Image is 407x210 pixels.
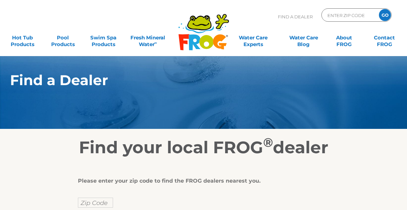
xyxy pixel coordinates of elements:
input: Zip Code Form [327,10,372,20]
div: Please enter your zip code to find the FROG dealers nearest you. [78,178,324,184]
a: Water CareExperts [228,31,279,44]
a: ContactFROG [369,31,400,44]
input: GO [379,9,391,21]
sup: ∞ [155,40,157,45]
a: Hot TubProducts [7,31,38,44]
a: AboutFROG [328,31,360,44]
h1: Find a Dealer [10,72,366,88]
a: Fresh MineralWater∞ [128,31,168,44]
p: Find A Dealer [278,8,313,25]
a: PoolProducts [47,31,79,44]
sup: ® [263,135,273,150]
a: Swim SpaProducts [88,31,119,44]
a: Water CareBlog [288,31,319,44]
